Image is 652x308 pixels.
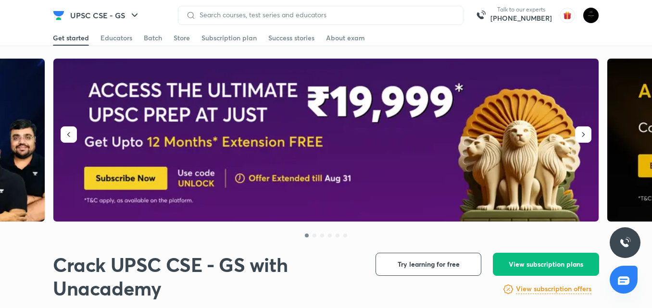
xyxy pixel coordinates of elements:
[174,33,190,43] div: Store
[53,33,89,43] div: Get started
[493,253,599,276] button: View subscription plans
[326,33,365,43] div: About exam
[326,30,365,46] a: About exam
[268,30,314,46] a: Success stories
[196,11,455,19] input: Search courses, test series and educators
[201,30,257,46] a: Subscription plan
[619,237,631,248] img: ttu
[471,6,490,25] img: call-us
[144,30,162,46] a: Batch
[53,30,89,46] a: Get started
[64,6,146,25] button: UPSC CSE - GS
[516,283,591,295] a: View subscription offers
[174,30,190,46] a: Store
[490,13,552,23] a: [PHONE_NUMBER]
[144,33,162,43] div: Batch
[100,30,132,46] a: Educators
[583,7,599,24] img: karan bhuva
[53,253,360,300] h1: Crack UPSC CSE - GS with Unacademy
[376,253,481,276] button: Try learning for free
[100,33,132,43] div: Educators
[268,33,314,43] div: Success stories
[490,6,552,13] p: Talk to our experts
[516,284,591,294] h6: View subscription offers
[398,259,460,269] span: Try learning for free
[560,8,575,23] img: avatar
[201,33,257,43] div: Subscription plan
[509,259,583,269] span: View subscription plans
[53,10,64,21] img: Company Logo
